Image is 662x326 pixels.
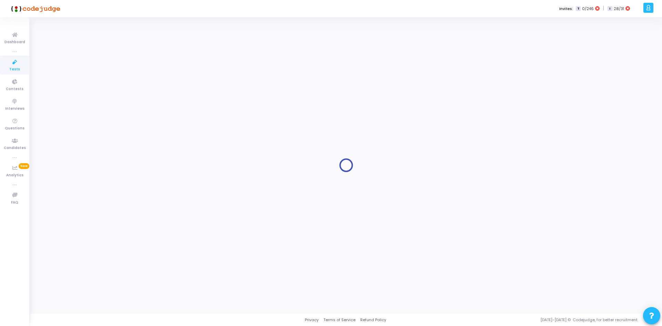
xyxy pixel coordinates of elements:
[582,6,594,12] span: 0/246
[323,317,355,323] a: Terms of Service
[360,317,386,323] a: Refund Policy
[559,6,573,12] label: Invites:
[9,2,60,16] img: logo
[5,106,24,112] span: Interviews
[5,126,24,131] span: Questions
[4,39,25,45] span: Dashboard
[608,6,612,11] span: I
[11,200,18,206] span: FAQ
[6,86,23,92] span: Contests
[614,6,624,12] span: 28/31
[576,6,580,11] span: T
[386,317,653,323] div: [DATE]-[DATE] © Codejudge, for better recruitment.
[19,163,29,169] span: New
[6,172,23,178] span: Analytics
[4,145,26,151] span: Candidates
[603,5,604,12] span: |
[305,317,319,323] a: Privacy
[9,67,20,72] span: Tests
